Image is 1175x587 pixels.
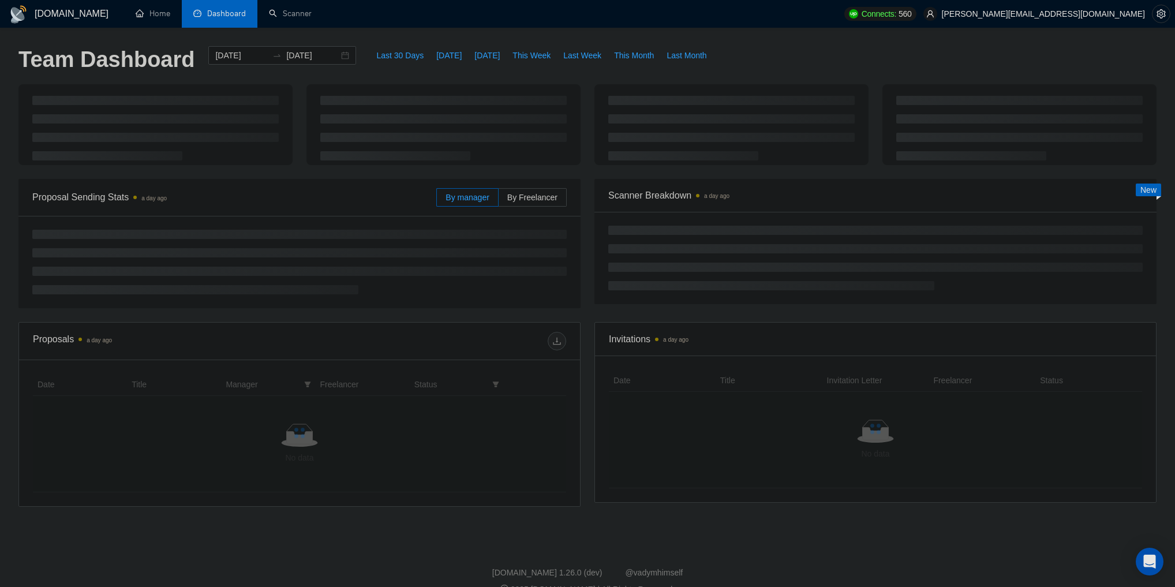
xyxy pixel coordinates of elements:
[193,9,201,17] span: dashboard
[1140,185,1157,195] span: New
[1152,5,1170,23] button: setting
[563,49,601,62] span: Last Week
[660,46,713,65] button: Last Month
[862,8,896,20] span: Connects:
[608,46,660,65] button: This Month
[446,193,489,202] span: By manager
[667,49,706,62] span: Last Month
[141,195,167,201] time: a day ago
[1136,548,1163,575] div: Open Intercom Messenger
[272,51,282,60] span: to
[468,46,506,65] button: [DATE]
[1152,9,1170,18] a: setting
[32,190,436,204] span: Proposal Sending Stats
[215,49,268,62] input: Start date
[376,49,424,62] span: Last 30 Days
[849,9,858,18] img: upwork-logo.png
[286,49,339,62] input: End date
[704,193,729,199] time: a day ago
[269,9,312,18] a: searchScanner
[512,49,551,62] span: This Week
[506,46,557,65] button: This Week
[33,332,300,350] div: Proposals
[370,46,430,65] button: Last 30 Days
[663,337,688,343] time: a day ago
[625,568,683,577] a: @vadymhimself
[87,337,112,343] time: a day ago
[430,46,468,65] button: [DATE]
[609,332,1142,346] span: Invitations
[18,46,194,73] h1: Team Dashboard
[272,51,282,60] span: swap-right
[136,9,170,18] a: homeHome
[507,193,557,202] span: By Freelancer
[557,46,608,65] button: Last Week
[436,49,462,62] span: [DATE]
[614,49,654,62] span: This Month
[899,8,911,20] span: 560
[9,5,28,24] img: logo
[608,188,1143,203] span: Scanner Breakdown
[492,568,603,577] a: [DOMAIN_NAME] 1.26.0 (dev)
[926,10,934,18] span: user
[474,49,500,62] span: [DATE]
[207,9,246,18] span: Dashboard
